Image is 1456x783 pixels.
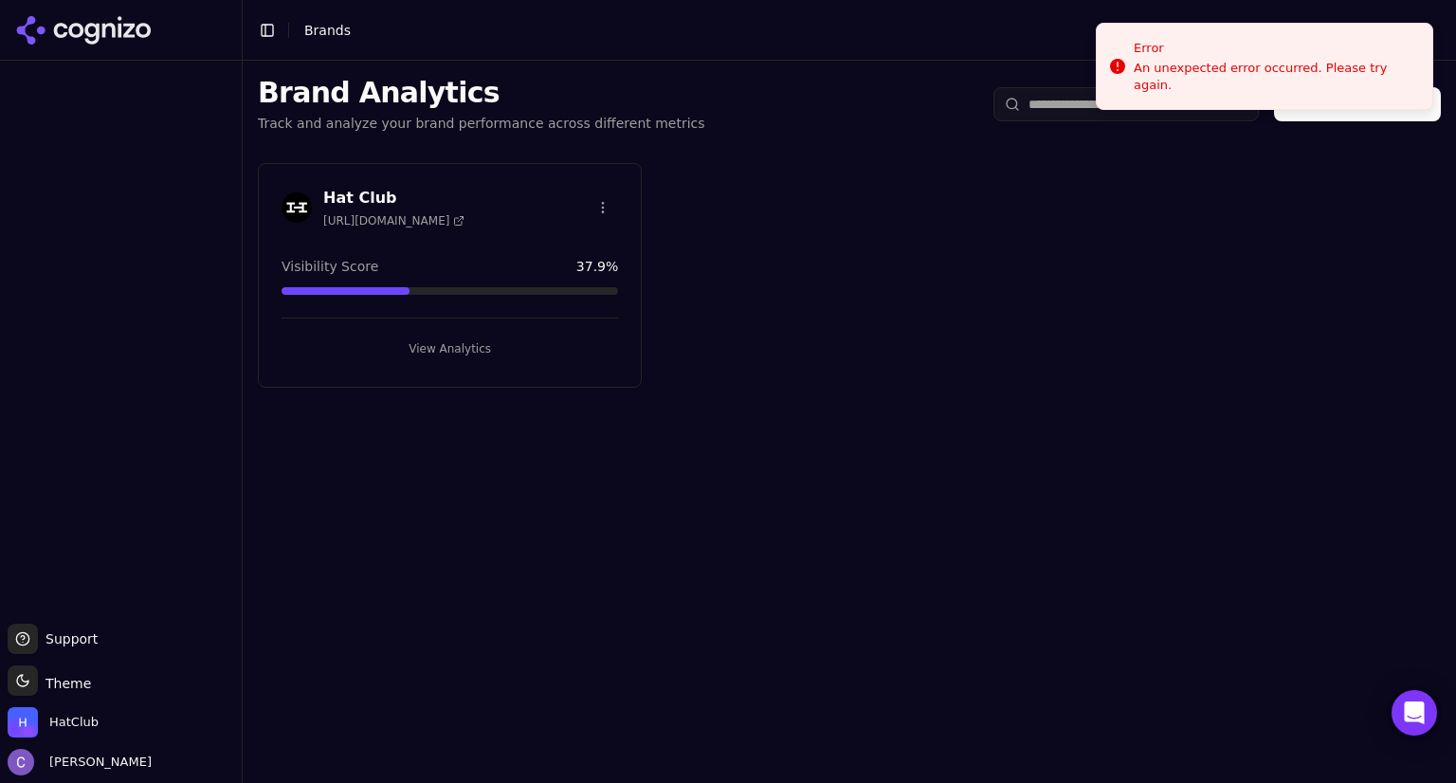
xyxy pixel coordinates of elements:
[38,676,91,691] span: Theme
[8,707,38,737] img: HatClub
[8,749,34,775] img: Chris Hayes
[1134,39,1417,58] div: Error
[258,76,705,110] h1: Brand Analytics
[304,21,351,40] nav: breadcrumb
[49,714,99,731] span: HatClub
[8,707,99,737] button: Open organization switcher
[282,334,618,364] button: View Analytics
[38,629,98,648] span: Support
[42,754,152,771] span: [PERSON_NAME]
[8,749,152,775] button: Open user button
[1392,690,1437,736] div: Open Intercom Messenger
[282,192,312,223] img: Hat Club
[323,187,464,209] h3: Hat Club
[304,23,351,38] span: Brands
[282,257,378,276] span: Visibility Score
[576,257,618,276] span: 37.9 %
[323,213,464,228] span: [URL][DOMAIN_NAME]
[258,114,705,133] p: Track and analyze your brand performance across different metrics
[1134,60,1417,94] div: An unexpected error occurred. Please try again.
